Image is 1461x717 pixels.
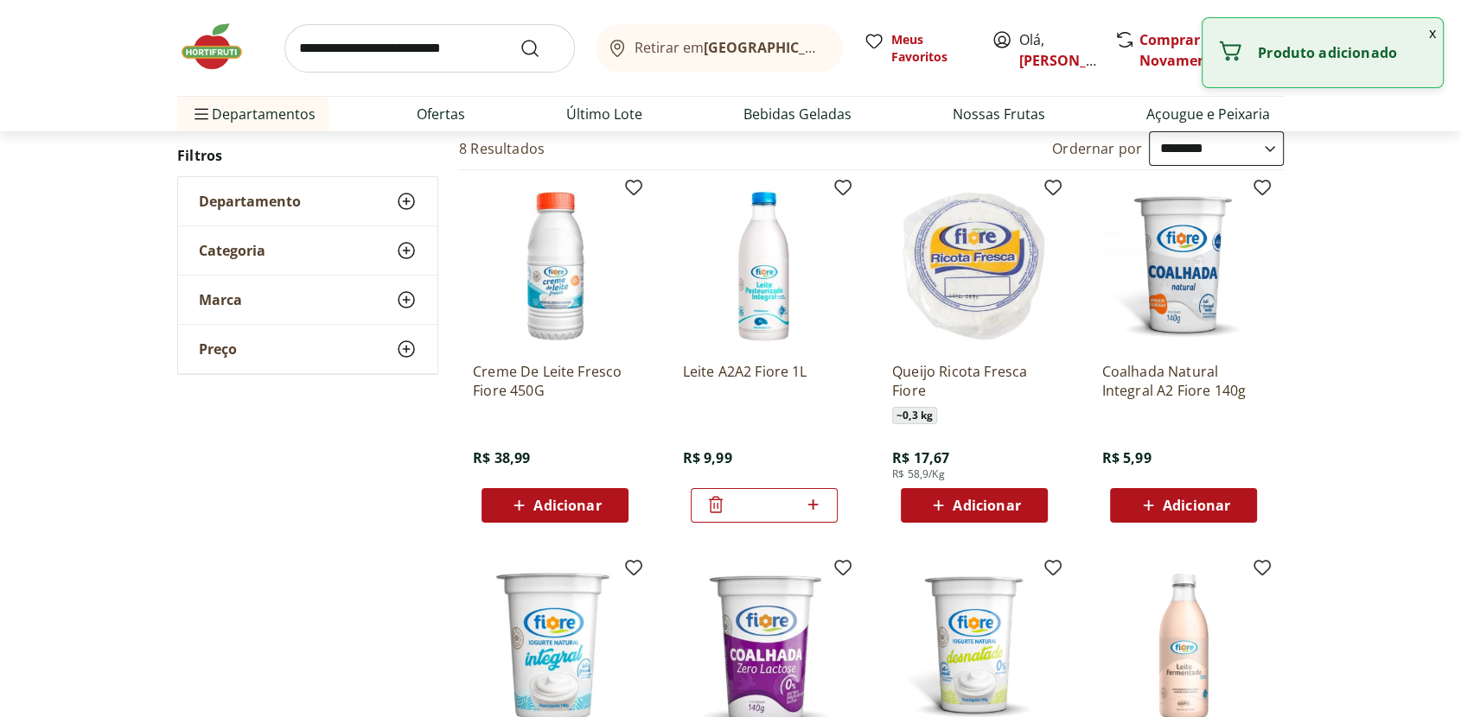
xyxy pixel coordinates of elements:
h2: Filtros [177,138,438,173]
span: R$ 5,99 [1101,448,1151,467]
span: Adicionar [953,498,1020,512]
button: Submit Search [520,38,561,59]
input: search [284,24,575,73]
a: Coalhada Natural Integral A2 Fiore 140g [1101,362,1266,400]
img: Coalhada Natural Integral A2 Fiore 140g [1101,184,1266,348]
span: Marca [199,291,242,308]
span: Meus Favoritos [891,31,971,66]
span: Retirar em [635,40,826,55]
a: Queijo Ricota Fresca Fiore [892,362,1056,400]
a: Açougue e Peixaria [1146,104,1270,124]
img: Leite A2A2 Fiore 1L [682,184,846,348]
a: Meus Favoritos [864,31,971,66]
span: Olá, [1019,29,1096,71]
button: Categoria [178,226,437,275]
button: Menu [191,93,212,135]
span: Categoria [199,242,265,259]
label: Ordernar por [1052,139,1142,158]
a: Creme De Leite Fresco Fiore 450G [473,362,637,400]
span: R$ 9,99 [682,448,731,467]
a: Comprar Novamente [1139,30,1221,70]
span: Adicionar [533,498,601,512]
button: Departamento [178,177,437,225]
button: Adicionar [482,488,628,523]
a: [PERSON_NAME] [1019,51,1132,70]
b: [GEOGRAPHIC_DATA]/[GEOGRAPHIC_DATA] [704,38,995,57]
span: R$ 17,67 [892,448,949,467]
span: ~ 0,3 kg [892,407,937,424]
h2: 8 Resultados [459,139,545,158]
a: Leite A2A2 Fiore 1L [682,362,846,400]
span: Preço [199,340,237,358]
button: Adicionar [901,488,1048,523]
button: Fechar notificação [1422,18,1443,48]
a: Último Lote [566,104,642,124]
span: Departamento [199,193,301,210]
a: Bebidas Geladas [743,104,852,124]
img: Hortifruti [177,21,264,73]
a: Ofertas [417,104,465,124]
span: R$ 58,9/Kg [892,467,945,481]
a: Nossas Frutas [953,104,1045,124]
img: Creme De Leite Fresco Fiore 450G [473,184,637,348]
button: Preço [178,325,437,373]
span: Departamentos [191,93,316,135]
p: Produto adicionado [1258,44,1429,61]
button: Retirar em[GEOGRAPHIC_DATA]/[GEOGRAPHIC_DATA] [596,24,843,73]
span: R$ 38,99 [473,448,530,467]
img: Queijo Ricota Fresca Fiore [892,184,1056,348]
button: Adicionar [1110,488,1257,523]
span: Adicionar [1163,498,1230,512]
button: Marca [178,276,437,324]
